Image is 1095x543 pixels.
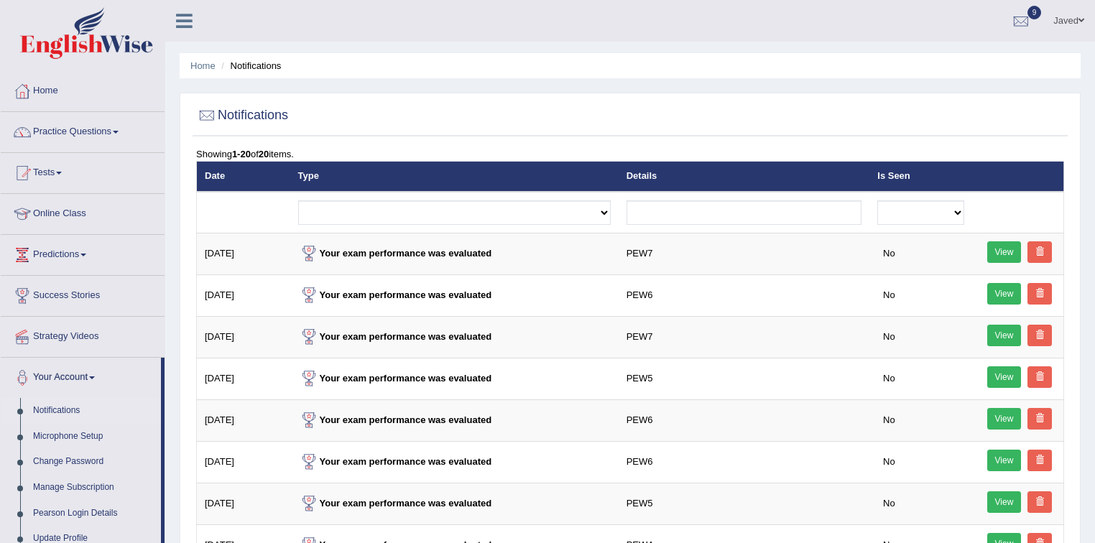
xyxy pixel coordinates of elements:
a: Success Stories [1,276,165,312]
span: No [877,371,900,386]
span: No [877,454,900,469]
td: [DATE] [197,316,290,358]
span: 9 [1027,6,1042,19]
a: Delete [1027,241,1052,263]
td: PEW5 [619,483,870,524]
a: Delete [1027,491,1052,513]
strong: Your exam performance was evaluated [298,414,492,425]
a: View [987,366,1022,388]
div: Showing of items. [196,147,1064,161]
td: PEW6 [619,441,870,483]
h2: Notifications [196,105,288,126]
a: View [987,491,1022,513]
span: No [877,329,900,344]
a: Home [1,71,165,107]
a: Delete [1027,450,1052,471]
td: [DATE] [197,483,290,524]
a: Details [627,170,657,181]
span: No [877,287,900,302]
td: [DATE] [197,358,290,399]
td: [DATE] [197,441,290,483]
b: 1-20 [232,149,251,159]
strong: Your exam performance was evaluated [298,498,492,509]
a: View [987,325,1022,346]
li: Notifications [218,59,281,73]
td: PEW7 [619,316,870,358]
strong: Your exam performance was evaluated [298,331,492,342]
td: PEW6 [619,274,870,316]
strong: Your exam performance was evaluated [298,373,492,384]
a: Home [190,60,216,71]
span: No [877,412,900,427]
td: [DATE] [197,399,290,441]
span: No [877,246,900,261]
a: View [987,241,1022,263]
a: Change Password [27,449,161,475]
strong: Your exam performance was evaluated [298,456,492,467]
a: Predictions [1,235,165,271]
a: Date [205,170,225,181]
a: Delete [1027,283,1052,305]
a: Is Seen [877,170,910,181]
a: Pearson Login Details [27,501,161,526]
a: Notifications [27,398,161,424]
strong: Your exam performance was evaluated [298,248,492,259]
a: Strategy Videos [1,317,165,353]
a: View [987,450,1022,471]
a: Your Account [1,358,161,394]
td: [DATE] [197,233,290,274]
a: Tests [1,153,165,189]
span: No [877,496,900,511]
a: View [987,283,1022,305]
b: 20 [259,149,269,159]
a: Online Class [1,194,165,230]
td: [DATE] [197,274,290,316]
td: PEW6 [619,399,870,441]
a: Type [298,170,319,181]
a: Delete [1027,408,1052,430]
td: PEW7 [619,233,870,274]
a: Microphone Setup [27,424,161,450]
a: Delete [1027,366,1052,388]
a: View [987,408,1022,430]
td: PEW5 [619,358,870,399]
strong: Your exam performance was evaluated [298,289,492,300]
a: Practice Questions [1,112,165,148]
a: Manage Subscription [27,475,161,501]
a: Delete [1027,325,1052,346]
